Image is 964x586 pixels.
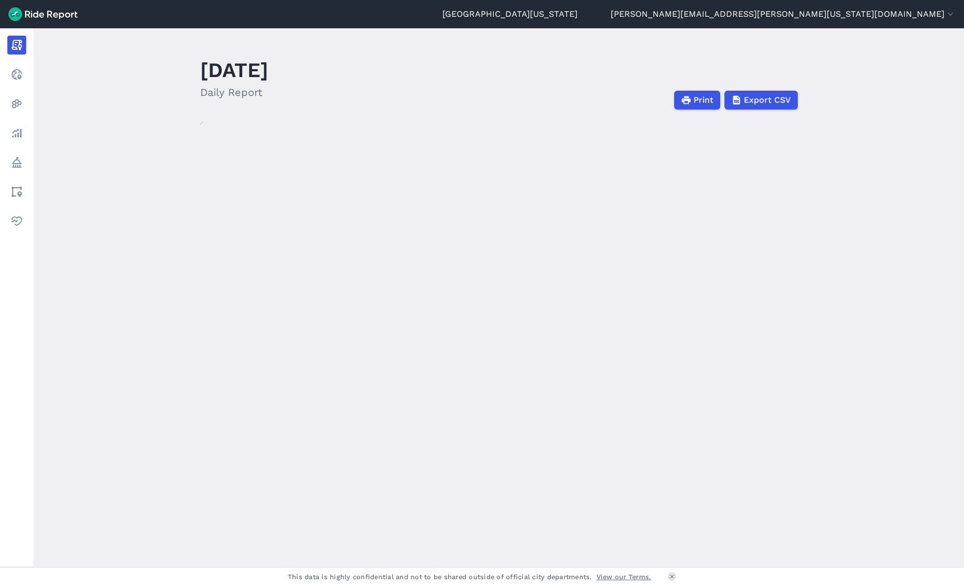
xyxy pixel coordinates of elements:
span: Export CSV [744,94,791,106]
a: Heatmaps [7,94,26,113]
button: [PERSON_NAME][EMAIL_ADDRESS][PERSON_NAME][US_STATE][DOMAIN_NAME] [611,8,956,20]
a: Areas [7,182,26,201]
a: [GEOGRAPHIC_DATA][US_STATE] [442,8,578,20]
a: View our Terms. [597,572,652,582]
a: Analyze [7,124,26,143]
a: Policy [7,153,26,172]
img: Ride Report [8,7,78,21]
span: Print [694,94,713,106]
a: Health [7,212,26,231]
h1: [DATE] [200,56,268,84]
a: Realtime [7,65,26,84]
button: Print [674,91,720,110]
a: Report [7,36,26,55]
h2: Daily Report [200,84,268,100]
button: Export CSV [724,91,798,110]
